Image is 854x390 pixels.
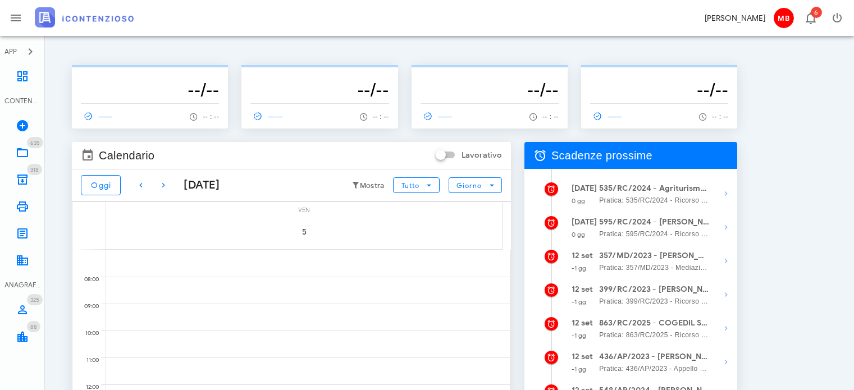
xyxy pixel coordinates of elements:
button: Mostra dettagli [715,317,737,339]
span: 5 [289,227,320,237]
button: Mostra dettagli [715,216,737,238]
span: 635 [30,139,40,146]
h3: --/-- [421,79,559,101]
span: Scadenze prossime [551,146,652,164]
span: Distintivo [27,321,40,332]
strong: 12 set [572,318,593,328]
span: Pratica: 357/MD/2023 - Mediazione / Reclamo contro Agenzia delle entrate-Riscossione (Udienza) [599,262,710,273]
div: 10:00 [72,327,101,339]
button: Distintivo [797,4,824,31]
strong: 357/MD/2023 - [PERSON_NAME] - Impugnare la Decisione del Giudice [599,250,710,262]
small: -1 gg [572,332,587,339]
strong: 12 set [572,251,593,260]
div: ven [106,202,502,216]
span: 325 [30,296,39,304]
button: Mostra dettagli [715,250,737,272]
strong: 535/RC/2024 - Agriturismo Specolizzi - Impugnare la Decisione del Giudice [599,182,710,195]
div: [PERSON_NAME] [705,12,765,24]
a: ------ [590,108,627,124]
span: MB [774,8,794,28]
small: -1 gg [572,298,587,306]
button: MB [770,4,797,31]
div: 11:00 [72,354,101,366]
small: Mostra [360,181,385,190]
small: -1 gg [572,264,587,272]
button: 5 [289,216,320,247]
span: Pratica: 399/RC/2023 - Ricorso contro Agenzia delle entrate-Riscossione (Udienza) [599,296,710,307]
div: ANAGRAFICA [4,280,40,290]
span: Pratica: 595/RC/2024 - Ricorso contro Agenzia delle entrate-Riscossione (Udienza) [599,228,710,240]
img: logo-text-2x.png [35,7,134,27]
span: 88 [30,323,37,331]
span: -- : -- [542,113,559,121]
strong: 595/RC/2024 - [PERSON_NAME] - Presentarsi in Udienza [599,216,710,228]
small: -1 gg [572,365,587,373]
strong: 863/RC/2025 - COGEDIL SRL - Invio Memorie per Udienza [599,317,710,329]
a: ------ [81,108,118,124]
span: Distintivo [27,294,43,305]
p: -------------- [421,70,559,79]
a: ------ [250,108,287,124]
span: Pratica: 436/AP/2023 - Appello contro Comune Catania (Udienza) [599,363,710,374]
span: -- : -- [203,113,219,121]
a: ------ [421,108,458,124]
span: ------ [590,111,623,121]
div: 09:00 [72,300,101,313]
span: ------ [421,111,453,121]
h3: --/-- [81,79,219,101]
h3: --/-- [590,79,728,101]
p: -------------- [250,70,389,79]
div: [DATE] [175,177,220,194]
button: Tutto [393,177,439,193]
button: Mostra dettagli [715,351,737,373]
h3: --/-- [250,79,389,101]
span: 318 [30,166,39,173]
small: 0 gg [572,231,585,238]
div: CONTENZIOSO [4,96,40,106]
button: Giorno [449,177,502,193]
small: 0 gg [572,197,585,205]
span: Pratica: 535/RC/2024 - Ricorso contro COMUNE SALVE (Udienza) [599,195,710,206]
span: Distintivo [27,137,43,148]
span: ------ [250,111,283,121]
span: Distintivo [27,164,42,175]
span: Giorno [456,181,482,190]
strong: [DATE] [572,183,597,193]
button: Mostra dettagli [715,283,737,306]
span: Pratica: 863/RC/2025 - Ricorso contro Agenzia delle entrate-Riscossione (Udienza) [599,329,710,341]
strong: 436/AP/2023 - [PERSON_NAME] Presentarsi in [GEOGRAPHIC_DATA] [599,351,710,363]
span: Oggi [90,181,111,190]
button: Mostra dettagli [715,182,737,205]
strong: 12 set [572,285,593,294]
span: Calendario [99,146,154,164]
span: -- : -- [373,113,389,121]
span: Tutto [401,181,419,190]
strong: 12 set [572,352,593,361]
div: 08:00 [72,273,101,286]
span: Distintivo [811,7,822,18]
strong: 399/RC/2023 - [PERSON_NAME] - Invio Memorie per Udienza [599,283,710,296]
label: Lavorativo [462,150,502,161]
p: -------------- [590,70,728,79]
strong: [DATE] [572,217,597,227]
span: -- : -- [712,113,728,121]
span: ------ [81,111,113,121]
button: Oggi [81,175,121,195]
p: -------------- [81,70,219,79]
